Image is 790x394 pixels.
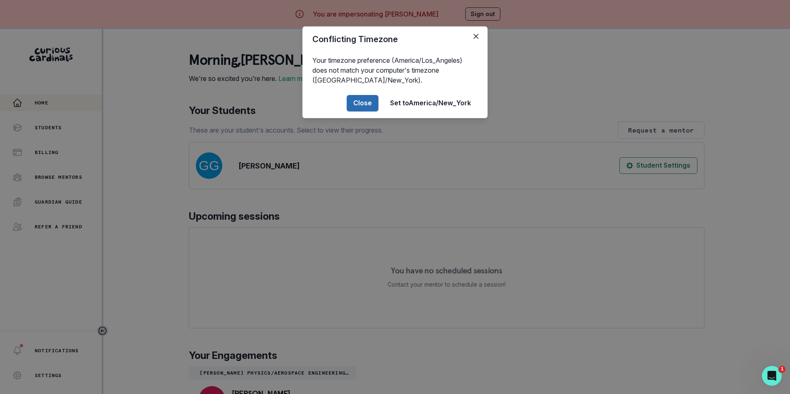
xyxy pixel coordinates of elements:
div: Your timezone preference (America/Los_Angeles) does not match your computer's timezone ([GEOGRAPH... [302,52,488,88]
button: Set toAmerica/New_York [383,95,478,112]
button: Close [347,95,378,112]
button: Close [469,30,483,43]
header: Conflicting Timezone [302,26,488,52]
iframe: Intercom live chat [762,366,782,386]
span: 1 [779,366,785,373]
